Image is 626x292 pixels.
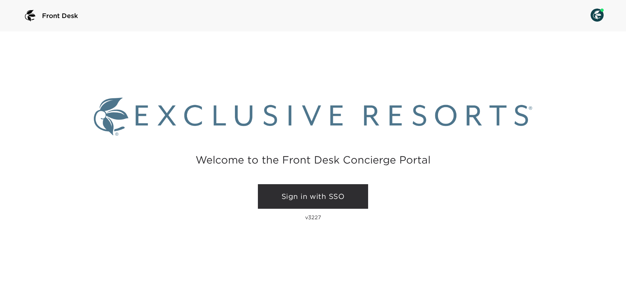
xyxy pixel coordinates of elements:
img: Exclusive Resorts logo [94,98,532,136]
h2: Welcome to the Front Desk Concierge Portal [196,155,430,165]
img: logo [22,8,38,24]
a: Sign in with SSO [258,184,368,209]
span: Front Desk [42,11,78,20]
img: User [591,9,604,22]
p: v3227 [305,214,321,221]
